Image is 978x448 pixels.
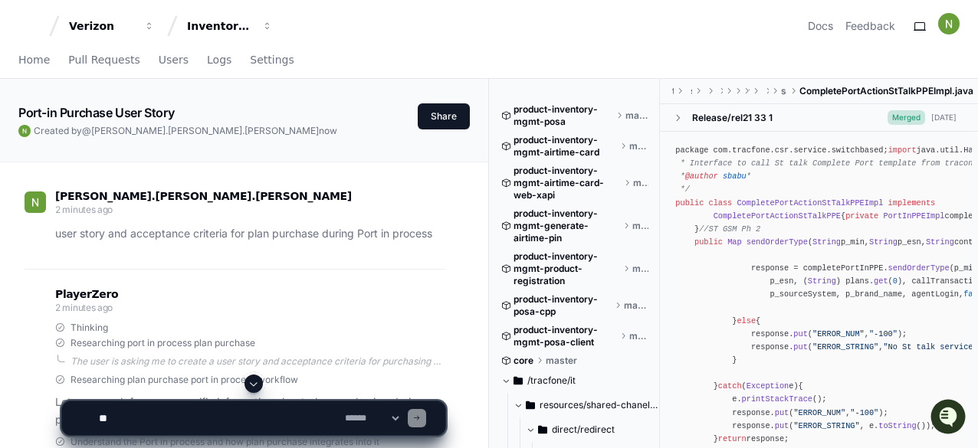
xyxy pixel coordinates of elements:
[514,293,612,318] span: product-inventory-posa-cpp
[71,374,298,386] span: Researching plan purchase port in process workflow
[25,191,46,213] img: ACg8ocIiWXJC7lEGJNqNt4FHmPVymFM05ITMeS-frqobA_m8IZ6TxA=s96-c
[514,165,621,201] span: product-inventory-mgmt-airtime-card-web-xapi
[71,337,255,349] span: Researching port in process plan purchase
[633,177,648,189] span: master
[888,110,925,125] span: Merged
[737,316,756,325] span: else
[893,276,898,286] span: 0
[708,198,732,208] span: class
[845,211,878,221] span: private
[692,112,773,124] div: Release/rel21 33 1
[775,146,789,155] span: csr
[938,13,960,34] img: ACg8ocIiWXJC7lEGJNqNt4FHmPVymFM05ITMeS-frqobA_m8IZ6TxA=s96-c
[71,322,108,334] span: Thinking
[888,198,936,208] span: implements
[55,190,352,202] span: [PERSON_NAME].[PERSON_NAME].[PERSON_NAME]
[883,211,944,221] span: PortInPPEImpl
[832,146,884,155] span: switchbased
[63,12,161,40] button: Verizon
[747,237,808,247] span: sendOrderType
[514,134,617,159] span: product-inventory-mgmt-airtime-card
[418,103,470,129] button: Share
[261,119,279,137] button: Start new chat
[749,85,750,97] span: tracfone
[514,371,523,390] svg: Directory
[714,211,841,221] span: CompletePortActionStTalkPPE
[926,237,954,247] span: String
[514,103,613,128] span: product-inventory-mgmt-posa
[940,146,959,155] span: util
[52,129,222,142] div: We're offline, but we'll be back soon!
[699,224,760,234] span: //ST GSM Ph 2
[52,114,251,129] div: Start new chat
[18,105,174,120] app-text-character-animate: Port-in Purchase User Story
[18,55,50,64] span: Home
[675,198,704,208] span: public
[159,43,189,78] a: Users
[845,18,895,34] button: Feedback
[812,329,865,338] span: "ERROR_NUM"
[514,355,533,367] span: core
[632,220,648,232] span: master
[888,263,950,273] span: sendOrderType
[91,125,319,136] span: [PERSON_NAME].[PERSON_NAME].[PERSON_NAME]
[15,15,46,46] img: PlayerZero
[625,110,648,122] span: master
[34,125,337,137] span: Created by
[68,55,139,64] span: Pull Requests
[15,61,279,86] div: Welcome
[501,368,648,393] button: /tracfone/it
[55,302,113,313] span: 2 minutes ago
[808,18,833,34] a: Docs
[931,112,957,123] div: [DATE]
[737,198,883,208] span: CompletePortActionStTalkPPEImpl
[629,140,648,152] span: master
[929,397,970,439] iframe: Open customer support
[18,125,31,137] img: ACg8ocIiWXJC7lEGJNqNt4FHmPVymFM05ITMeS-frqobA_m8IZ6TxA=s96-c
[691,85,692,97] span: services
[672,85,673,97] span: tracfone
[187,18,253,34] div: Inventory Management
[18,43,50,78] a: Home
[869,237,898,247] span: String
[108,160,185,172] a: Powered byPylon
[82,125,91,136] span: @
[514,324,617,348] span: product-inventory-mgmt-posa-client
[793,146,826,155] span: service
[793,342,807,352] span: put
[181,12,279,40] button: Inventory Management
[55,289,118,299] span: PlayerZero
[624,299,648,312] span: master
[153,161,185,172] span: Pylon
[319,125,337,136] span: now
[723,172,747,181] span: sbabu
[207,43,231,78] a: Logs
[514,208,620,244] span: product-inventory-mgmt-generate-airtime-pin
[71,355,445,368] div: The user is asking me to create a user story and acceptance criteria for purchasing a plan during...
[69,18,135,34] div: Verizon
[629,330,649,342] span: master
[15,114,43,142] img: 1756235613930-3d25f9e4-fa56-45dd-b3ad-e072dfbd1548
[694,237,723,247] span: public
[799,85,973,97] span: CompletePortActionStTalkPPEImpl.java
[514,250,620,287] span: product-inventory-mgmt-product-registration
[812,342,878,352] span: "ERROR_STRING"
[869,329,898,338] span: "-100"
[874,276,888,286] span: get
[793,329,807,338] span: put
[632,263,648,275] span: master
[888,146,917,155] span: import
[812,237,841,247] span: String
[546,355,577,367] span: master
[685,172,718,181] span: @author
[55,204,113,215] span: 2 minutes ago
[732,146,770,155] span: tracfone
[250,43,294,78] a: Settings
[159,55,189,64] span: Users
[68,43,139,78] a: Pull Requests
[250,55,294,64] span: Settings
[727,237,741,247] span: Map
[55,225,445,243] p: user story and acceptance criteria for plan purchase during Port in process
[781,85,787,97] span: switchbased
